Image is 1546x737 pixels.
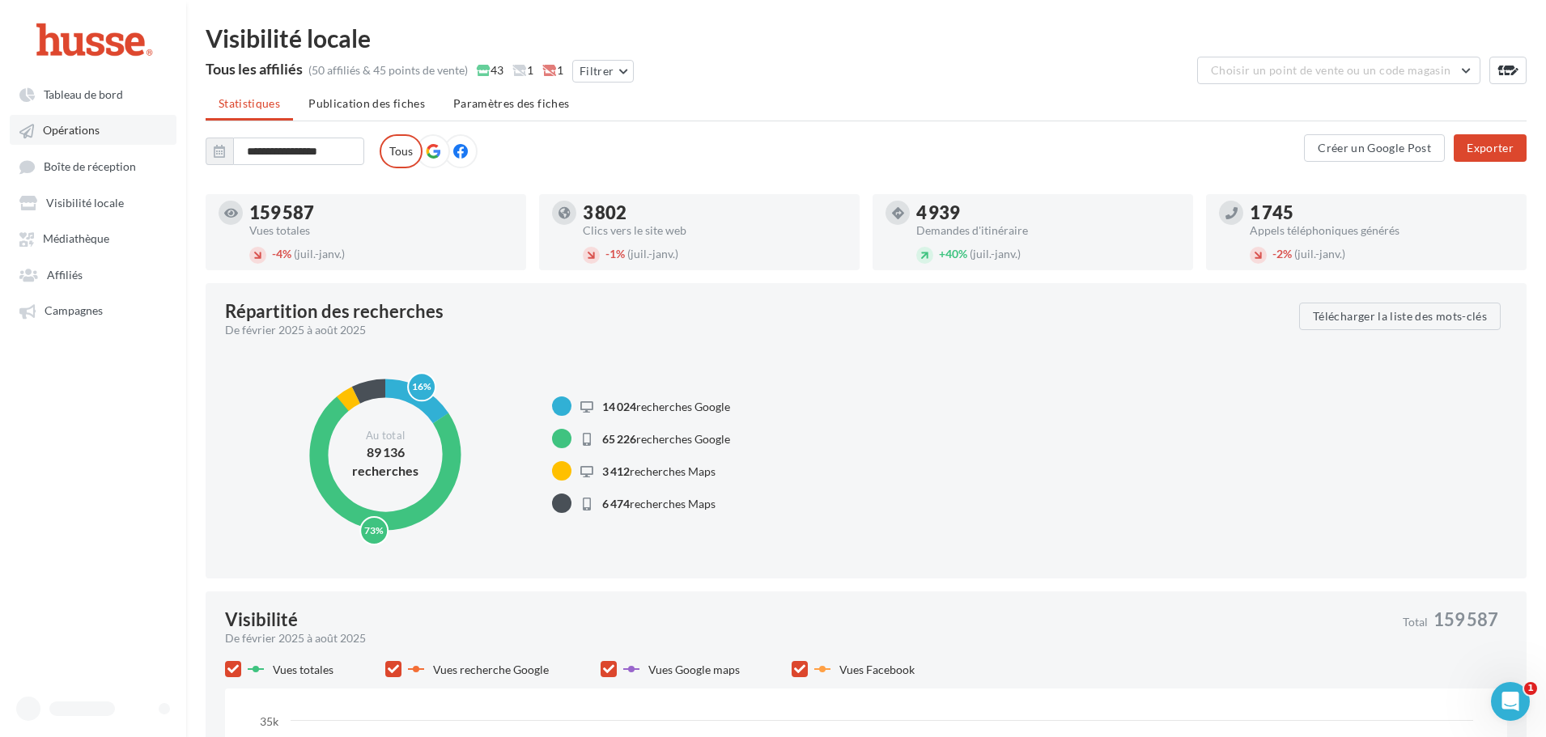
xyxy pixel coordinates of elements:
span: Tableau de bord [44,87,123,101]
text: 35k [260,714,279,728]
button: Télécharger la liste des mots-clés [1299,303,1501,330]
span: 40% [939,247,967,260]
span: recherches Maps [602,497,716,510]
span: Paramètres des fiches [453,96,569,110]
span: 1% [605,247,625,260]
button: Choisir un point de vente ou un code magasin [1197,57,1480,84]
div: 1 745 [1250,204,1514,222]
div: 3 802 [583,204,847,222]
div: Vues totales [249,225,513,236]
div: Demandes d'itinéraire [916,225,1180,236]
span: Total [1403,616,1428,628]
a: Campagnes [10,295,176,324]
a: Affiliés [10,260,176,289]
span: (juil.-janv.) [970,247,1021,260]
button: Créer un Google Post [1304,134,1445,162]
div: 4 939 [916,204,1180,222]
span: 159 587 [1433,611,1498,629]
span: 1 [542,62,563,78]
span: + [939,247,945,260]
span: Affiliés [47,268,83,282]
span: Choisir un point de vente ou un code magasin [1211,63,1450,77]
span: - [272,247,276,260]
span: recherches Google [602,432,730,446]
span: 2% [1272,247,1292,260]
a: Opérations [10,115,176,144]
button: Filtrer [572,60,634,83]
div: (50 affiliés & 45 points de vente) [308,62,468,78]
span: Boîte de réception [44,159,136,173]
span: recherches Maps [602,464,716,478]
div: Appels téléphoniques générés [1250,225,1514,236]
span: Vues recherche Google [433,663,549,676]
a: Médiathèque [10,223,176,252]
div: De février 2025 à août 2025 [225,630,1390,646]
span: Campagnes [45,304,103,318]
span: Opérations [43,124,100,138]
span: (juil.-janv.) [1294,247,1345,260]
span: 14 024 [602,400,636,413]
div: Répartition des recherches [225,303,444,320]
span: Visibilité locale [46,196,124,210]
span: recherches Google [602,400,730,413]
span: Publication des fiches [308,96,425,110]
span: (juil.-janv.) [294,247,345,260]
a: Boîte de réception [10,151,176,181]
span: 6 474 [602,497,630,510]
span: 3 412 [602,464,630,478]
span: Médiathèque [43,232,109,246]
div: Clics vers le site web [583,225,847,236]
div: Tous les affiliés [206,61,303,76]
span: - [605,247,609,260]
span: 1 [1524,682,1537,695]
span: (juil.-janv.) [627,247,678,260]
a: Visibilité locale [10,188,176,217]
span: Vues totales [273,663,333,676]
span: 65 226 [602,432,636,446]
div: Visibilité locale [206,26,1527,50]
div: 159 587 [249,204,513,222]
span: Vues Facebook [839,663,915,676]
label: Tous [380,134,423,168]
span: Vues Google maps [648,663,740,676]
button: Exporter [1454,134,1527,162]
iframe: Intercom live chat [1491,682,1530,721]
span: - [1272,247,1276,260]
div: De février 2025 à août 2025 [225,322,1286,338]
a: Tableau de bord [10,79,176,108]
span: 43 [477,62,503,78]
div: Visibilité [225,611,298,629]
span: 4% [272,247,291,260]
span: 1 [512,62,533,78]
